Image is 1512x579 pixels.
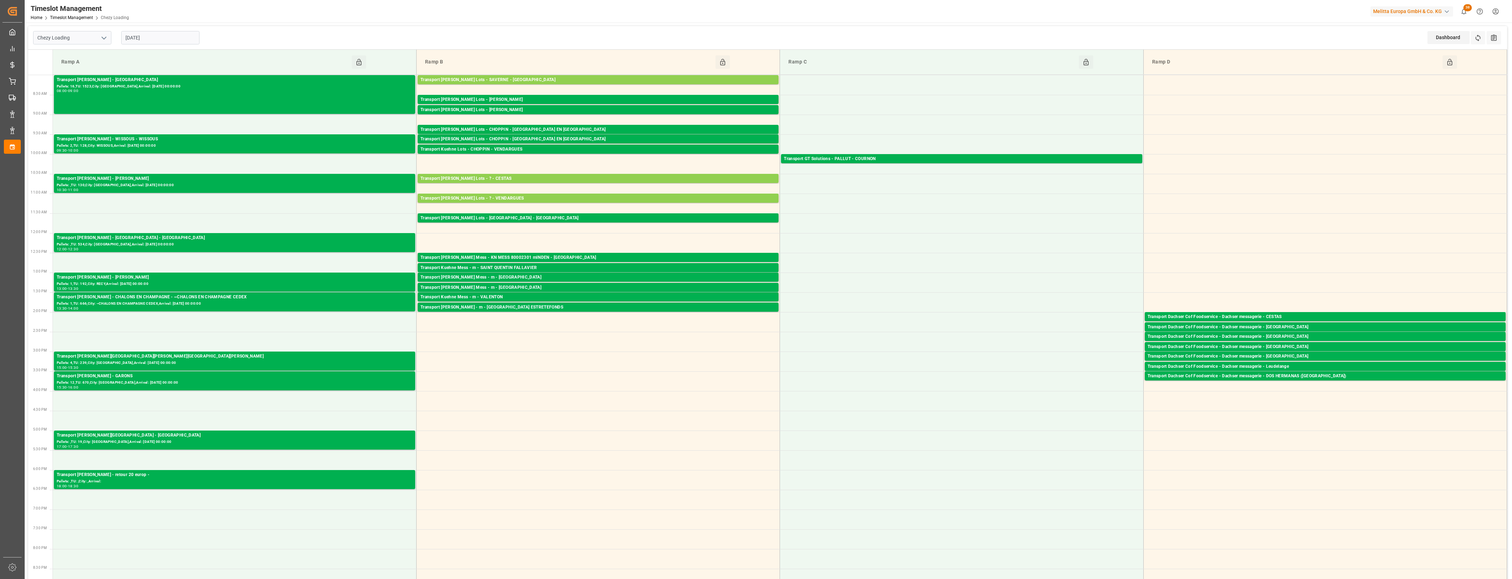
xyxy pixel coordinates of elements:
[1456,4,1472,19] button: show 38 new notifications
[57,77,412,84] div: Transport [PERSON_NAME] - [GEOGRAPHIC_DATA]
[57,89,67,92] div: 08:00
[420,106,776,114] div: Transport [PERSON_NAME] Lots - [PERSON_NAME]
[420,274,776,281] div: Transport [PERSON_NAME] Mess - m - [GEOGRAPHIC_DATA]
[33,348,47,352] span: 3:00 PM
[1149,55,1443,69] div: Ramp D
[121,31,199,44] input: DD-MM-YYYY
[1148,343,1503,351] div: Transport Dachser Cof Foodservice - Dachser messagerie - [GEOGRAPHIC_DATA]
[57,294,412,301] div: Transport [PERSON_NAME] - CHALONS EN CHAMPAGNE - ~CHALONS EN CHAMPAGNE CEDEX
[67,307,68,310] div: -
[420,304,776,311] div: Transport [PERSON_NAME] - m - [GEOGRAPHIC_DATA] ESTRETEFONDS
[68,366,78,369] div: 15:30
[68,445,78,448] div: 17:30
[33,92,47,96] span: 8:30 AM
[67,445,68,448] div: -
[59,55,352,69] div: Ramp A
[420,182,776,188] div: Pallets: 3,TU: 206,City: [GEOGRAPHIC_DATA],Arrival: [DATE] 00:00:00
[67,366,68,369] div: -
[33,269,47,273] span: 1:00 PM
[98,32,109,43] button: open menu
[420,254,776,261] div: Transport [PERSON_NAME] Mess - KN MESS 80002301 mINDEN - [GEOGRAPHIC_DATA]
[420,114,776,120] div: Pallets: ,TU: 296,City: CARQUEFOU,Arrival: [DATE] 00:00:00
[420,146,776,153] div: Transport Kuehne Lots - CHOPPIN - VENDARGUES
[57,287,67,290] div: 13:00
[33,368,47,372] span: 3:30 PM
[420,103,776,109] div: Pallets: 24,TU: 1192,City: CARQUEFOU,Arrival: [DATE] 00:00:00
[31,3,129,14] div: Timeslot Management
[420,222,776,228] div: Pallets: ,TU: 157,City: [GEOGRAPHIC_DATA],Arrival: [DATE] 00:00:00
[420,175,776,182] div: Transport [PERSON_NAME] Lots - ? - CESTAS
[68,248,78,251] div: 12:30
[1472,4,1488,19] button: Help Center
[1148,351,1503,356] div: Pallets: 1,TU: 8,City: [GEOGRAPHIC_DATA],Arrival: [DATE] 00:00:00
[33,546,47,550] span: 8:00 PM
[420,261,776,267] div: Pallets: 1,TU: ,City: [GEOGRAPHIC_DATA],Arrival: [DATE] 00:00:00
[57,380,412,386] div: Pallets: 12,TU: 670,City: [GEOGRAPHIC_DATA],Arrival: [DATE] 00:00:00
[31,151,47,155] span: 10:00 AM
[784,163,1139,169] div: Pallets: ,TU: 514,City: [GEOGRAPHIC_DATA],Arrival: [DATE] 00:00:00
[57,445,67,448] div: 17:00
[68,149,78,152] div: 10:00
[57,479,412,484] div: Pallets: ,TU: ,City: ,Arrival:
[33,427,47,431] span: 5:00 PM
[1427,31,1470,44] div: Dashboard
[1463,4,1472,11] span: 38
[420,291,776,297] div: Pallets: ,TU: 17,City: [GEOGRAPHIC_DATA],Arrival: [DATE] 00:00:00
[68,386,78,389] div: 16:00
[422,55,715,69] div: Ramp B
[57,301,412,307] div: Pallets: 1,TU: 666,City: ~CHALONS EN CHAMPAGNE CEDEX,Arrival: [DATE] 00:00:00
[1148,370,1503,376] div: Pallets: 1,TU: 191,City: [GEOGRAPHIC_DATA],Arrival: [DATE] 00:00:00
[420,215,776,222] div: Transport [PERSON_NAME] Lots - [GEOGRAPHIC_DATA] - [GEOGRAPHIC_DATA]
[57,143,412,149] div: Pallets: 2,TU: 128,City: WISSOUS,Arrival: [DATE] 00:00:00
[57,386,67,389] div: 15:30
[420,136,776,143] div: Transport [PERSON_NAME] Lots - CHOPPIN - [GEOGRAPHIC_DATA] EN [GEOGRAPHIC_DATA]
[67,188,68,191] div: -
[57,274,412,281] div: Transport [PERSON_NAME] - [PERSON_NAME]
[420,284,776,291] div: Transport [PERSON_NAME] Mess - m - [GEOGRAPHIC_DATA]
[68,484,78,488] div: 18:30
[57,307,67,310] div: 13:30
[57,175,412,182] div: Transport [PERSON_NAME] - [PERSON_NAME]
[57,281,412,287] div: Pallets: 1,TU: 192,City: RECY,Arrival: [DATE] 00:00:00
[33,408,47,412] span: 4:30 PM
[57,149,67,152] div: 09:30
[33,131,47,135] span: 9:30 AM
[420,143,776,149] div: Pallets: ,TU: 101,City: [GEOGRAPHIC_DATA],Arrival: [DATE] 00:00:00
[420,133,776,139] div: Pallets: 10,TU: 98,City: [GEOGRAPHIC_DATA],Arrival: [DATE] 00:00:00
[57,136,412,143] div: Transport [PERSON_NAME] - WISSOUS - WISSOUS
[57,353,412,360] div: Transport [PERSON_NAME][GEOGRAPHIC_DATA][PERSON_NAME][GEOGRAPHIC_DATA][PERSON_NAME]
[31,210,47,214] span: 11:30 AM
[33,329,47,333] span: 2:30 PM
[420,301,776,307] div: Pallets: 1,TU: 14,City: [GEOGRAPHIC_DATA],Arrival: [DATE] 00:00:00
[57,373,412,380] div: Transport [PERSON_NAME] - GARONS
[33,526,47,530] span: 7:30 PM
[1148,373,1503,380] div: Transport Dachser Cof Foodservice - Dachser messagerie - DOS HERMANAS ([GEOGRAPHIC_DATA])
[1148,380,1503,386] div: Pallets: ,TU: 114,City: [GEOGRAPHIC_DATA] ([GEOGRAPHIC_DATA]),Arrival: [DATE] 00:00:00
[420,272,776,278] div: Pallets: 1,TU: 16,City: [GEOGRAPHIC_DATA][PERSON_NAME],Arrival: [DATE] 00:00:00
[67,386,68,389] div: -
[420,84,776,90] div: Pallets: 2,TU: ,City: SARREBOURG,Arrival: [DATE] 00:00:00
[33,467,47,471] span: 6:00 PM
[57,182,412,188] div: Pallets: ,TU: 130,City: [GEOGRAPHIC_DATA],Arrival: [DATE] 00:00:00
[68,307,78,310] div: 14:00
[420,311,776,317] div: Pallets: 1,TU: 64,City: [GEOGRAPHIC_DATA] ESTRETEFONDS,Arrival: [DATE] 00:00:00
[33,388,47,392] span: 4:00 PM
[1370,5,1456,18] button: Melitta Europa GmbH & Co. KG
[420,294,776,301] div: Transport Kuehne Mess - m - VALENTON
[420,153,776,159] div: Pallets: 11,TU: 476,City: [GEOGRAPHIC_DATA],Arrival: [DATE] 00:00:00
[68,287,78,290] div: 13:30
[57,471,412,479] div: Transport [PERSON_NAME] - retour 20 europ -
[33,309,47,313] span: 2:00 PM
[57,248,67,251] div: 12:00
[67,287,68,290] div: -
[33,111,47,115] span: 9:00 AM
[57,234,412,242] div: Transport [PERSON_NAME] - [GEOGRAPHIC_DATA] - [GEOGRAPHIC_DATA]
[31,15,42,20] a: Home
[33,566,47,569] span: 8:30 PM
[1148,324,1503,331] div: Transport Dachser Cof Foodservice - Dachser messagerie - [GEOGRAPHIC_DATA]
[57,360,412,366] div: Pallets: 4,TU: 239,City: [GEOGRAPHIC_DATA],Arrival: [DATE] 00:00:00
[784,156,1139,163] div: Transport GT Solutions - PALLUT - COURNON
[57,366,67,369] div: 15:00
[31,171,47,175] span: 10:30 AM
[33,31,111,44] input: Type to search/select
